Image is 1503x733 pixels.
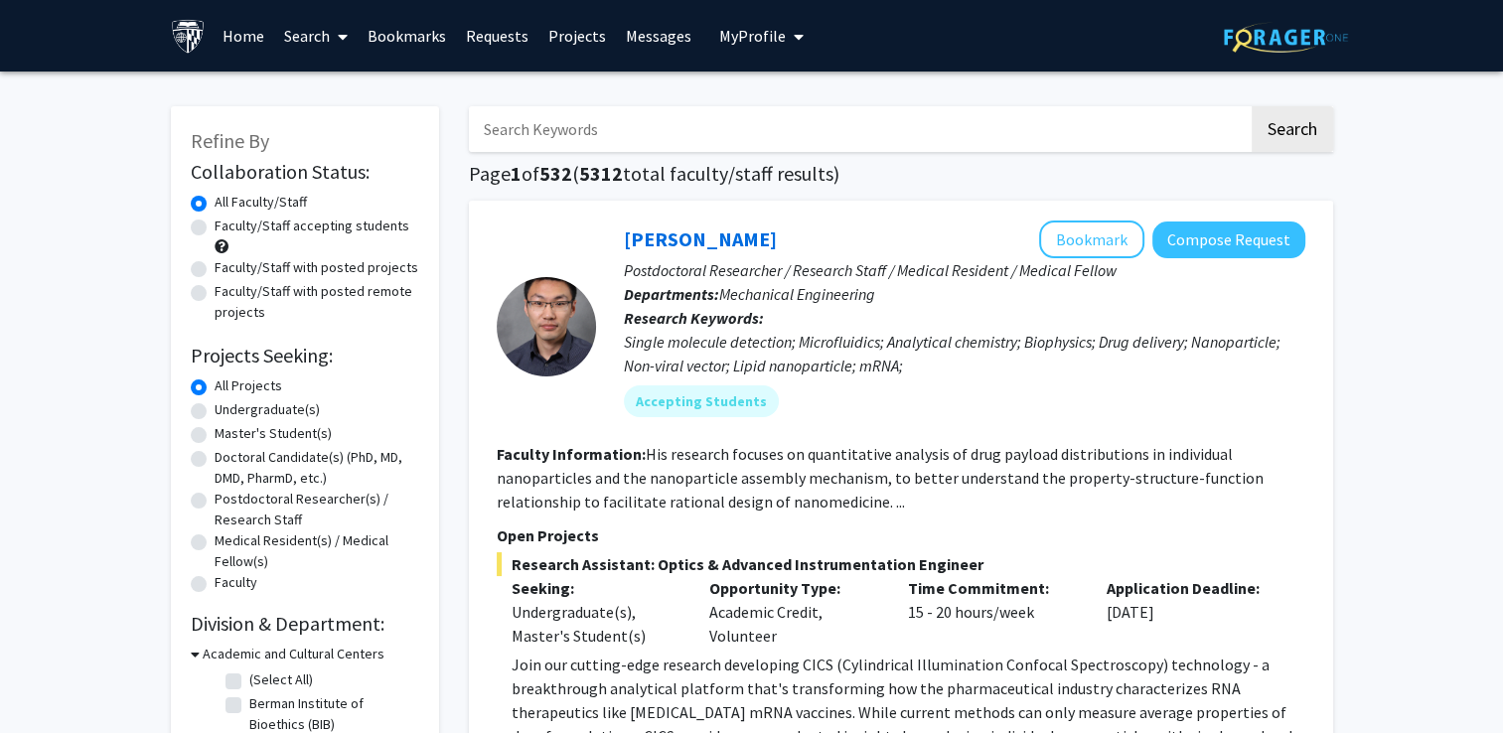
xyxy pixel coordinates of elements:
[215,423,332,444] label: Master's Student(s)
[624,385,779,417] mat-chip: Accepting Students
[215,375,282,396] label: All Projects
[15,644,84,718] iframe: Chat
[579,161,623,186] span: 5312
[616,1,701,71] a: Messages
[215,489,419,530] label: Postdoctoral Researcher(s) / Research Staff
[497,552,1305,576] span: Research Assistant: Optics & Advanced Instrumentation Engineer
[624,258,1305,282] p: Postdoctoral Researcher / Research Staff / Medical Resident / Medical Fellow
[215,281,419,323] label: Faculty/Staff with posted remote projects
[511,161,522,186] span: 1
[624,226,777,251] a: [PERSON_NAME]
[1224,22,1348,53] img: ForagerOne Logo
[191,128,269,153] span: Refine By
[1092,576,1290,648] div: [DATE]
[1252,106,1333,152] button: Search
[203,644,384,664] h3: Academic and Cultural Centers
[539,161,572,186] span: 532
[469,162,1333,186] h1: Page of ( total faculty/staff results)
[497,444,646,464] b: Faculty Information:
[191,344,419,367] h2: Projects Seeking:
[215,257,418,278] label: Faculty/Staff with posted projects
[694,576,893,648] div: Academic Credit, Volunteer
[215,192,307,213] label: All Faculty/Staff
[719,284,875,304] span: Mechanical Engineering
[358,1,456,71] a: Bookmarks
[512,600,680,648] div: Undergraduate(s), Master's Student(s)
[624,284,719,304] b: Departments:
[624,308,764,328] b: Research Keywords:
[215,572,257,593] label: Faculty
[215,216,409,236] label: Faculty/Staff accepting students
[469,106,1249,152] input: Search Keywords
[215,530,419,572] label: Medical Resident(s) / Medical Fellow(s)
[624,330,1305,377] div: Single molecule detection; Microfluidics; Analytical chemistry; Biophysics; Drug delivery; Nanopa...
[538,1,616,71] a: Projects
[456,1,538,71] a: Requests
[191,612,419,636] h2: Division & Department:
[719,26,786,46] span: My Profile
[215,399,320,420] label: Undergraduate(s)
[274,1,358,71] a: Search
[171,19,206,54] img: Johns Hopkins University Logo
[215,447,419,489] label: Doctoral Candidate(s) (PhD, MD, DMD, PharmD, etc.)
[191,160,419,184] h2: Collaboration Status:
[497,523,1305,547] p: Open Projects
[908,576,1077,600] p: Time Commitment:
[1039,220,1144,258] button: Add Sixuan Li to Bookmarks
[1107,576,1276,600] p: Application Deadline:
[213,1,274,71] a: Home
[512,576,680,600] p: Seeking:
[1152,221,1305,258] button: Compose Request to Sixuan Li
[709,576,878,600] p: Opportunity Type:
[249,669,313,690] label: (Select All)
[893,576,1092,648] div: 15 - 20 hours/week
[497,444,1264,512] fg-read-more: His research focuses on quantitative analysis of drug payload distributions in individual nanopar...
